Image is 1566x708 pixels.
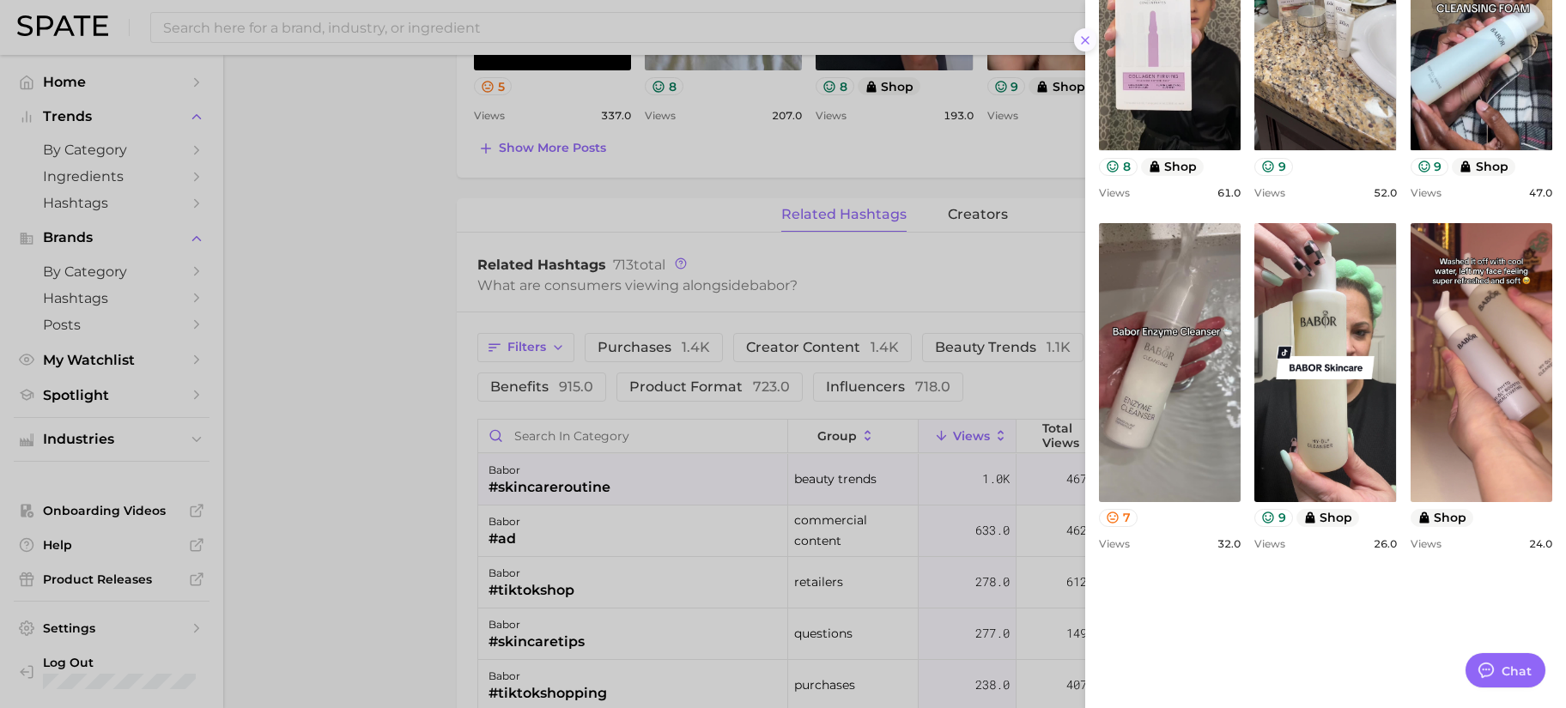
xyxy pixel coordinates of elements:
[1254,158,1293,176] button: 9
[1411,537,1442,550] span: Views
[1374,186,1397,199] span: 52.0
[1296,509,1360,527] button: shop
[1411,186,1442,199] span: Views
[1099,537,1130,550] span: Views
[1099,158,1138,176] button: 8
[1217,186,1241,199] span: 61.0
[1254,509,1293,527] button: 9
[1374,537,1397,550] span: 26.0
[1529,537,1552,550] span: 24.0
[1254,186,1285,199] span: Views
[1141,158,1205,176] button: shop
[1452,158,1515,176] button: shop
[1411,509,1474,527] button: shop
[1254,537,1285,550] span: Views
[1411,158,1449,176] button: 9
[1099,509,1138,527] button: 7
[1099,186,1130,199] span: Views
[1529,186,1552,199] span: 47.0
[1217,537,1241,550] span: 32.0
